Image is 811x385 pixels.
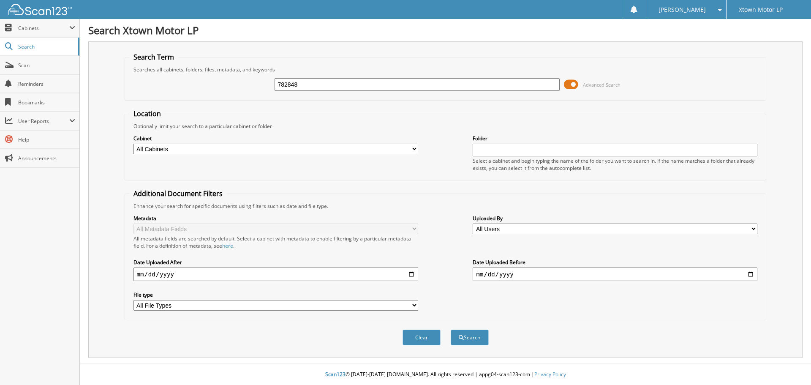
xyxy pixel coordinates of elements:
label: Cabinet [133,135,418,142]
a: here [222,242,233,249]
div: © [DATE]-[DATE] [DOMAIN_NAME]. All rights reserved | appg04-scan123-com | [80,364,811,385]
h1: Search Xtown Motor LP [88,23,803,37]
input: end [473,268,757,281]
span: Scan [18,62,75,69]
label: Folder [473,135,757,142]
div: Optionally limit your search to a particular cabinet or folder [129,123,762,130]
label: Date Uploaded After [133,259,418,266]
iframe: Chat Widget [769,344,811,385]
label: Metadata [133,215,418,222]
span: [PERSON_NAME] [659,7,706,12]
input: start [133,268,418,281]
label: File type [133,291,418,298]
legend: Search Term [129,52,178,62]
span: Search [18,43,74,50]
a: Privacy Policy [534,371,566,378]
img: scan123-logo-white.svg [8,4,72,15]
label: Uploaded By [473,215,757,222]
button: Clear [403,330,441,345]
span: Scan123 [325,371,346,378]
span: Help [18,136,75,143]
span: Announcements [18,155,75,162]
div: Enhance your search for specific documents using filters such as date and file type. [129,202,762,210]
span: User Reports [18,117,69,125]
span: Reminders [18,80,75,87]
span: Bookmarks [18,99,75,106]
div: All metadata fields are searched by default. Select a cabinet with metadata to enable filtering b... [133,235,418,249]
span: Advanced Search [583,82,620,88]
label: Date Uploaded Before [473,259,757,266]
legend: Location [129,109,165,118]
div: Searches all cabinets, folders, files, metadata, and keywords [129,66,762,73]
button: Search [451,330,489,345]
span: Cabinets [18,25,69,32]
legend: Additional Document Filters [129,189,227,198]
span: Xtown Motor LP [739,7,783,12]
div: Select a cabinet and begin typing the name of the folder you want to search in. If the name match... [473,157,757,172]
